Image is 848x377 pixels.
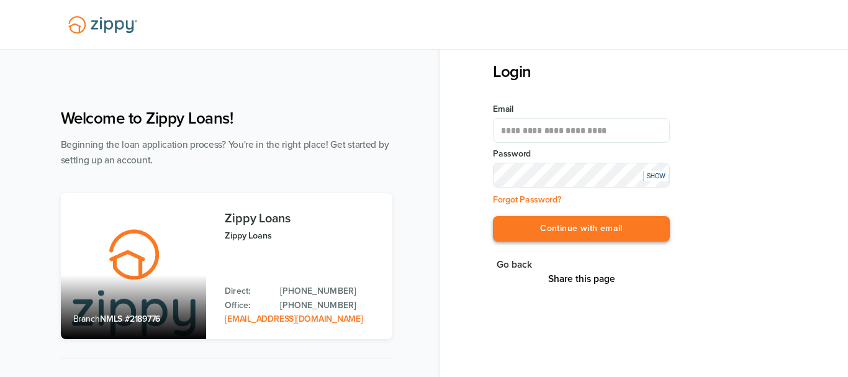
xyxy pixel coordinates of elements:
h3: Login [493,62,670,81]
button: Continue with email [493,216,670,242]
label: Password [493,148,670,160]
a: Forgot Password? [493,194,561,205]
p: Office: [225,299,268,312]
input: Email Address [493,118,670,143]
a: Email Address: zippyguide@zippymh.com [225,314,363,324]
input: Input Password [493,163,670,188]
h3: Zippy Loans [225,212,379,225]
h1: Welcome to Zippy Loans! [61,109,392,128]
button: Go back [493,257,536,273]
span: Beginning the loan application process? You're in the right place! Get started by setting up an a... [61,139,389,166]
button: Share This Page [544,273,619,285]
a: Office Phone: 512-975-2947 [280,299,379,312]
div: SHOW [643,171,668,181]
label: Email [493,103,670,116]
span: Branch [73,314,101,324]
a: Direct Phone: 512-975-2947 [280,284,379,298]
p: Zippy Loans [225,229,379,243]
p: Direct: [225,284,268,298]
span: NMLS #2189776 [100,314,160,324]
img: Lender Logo [61,11,145,39]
